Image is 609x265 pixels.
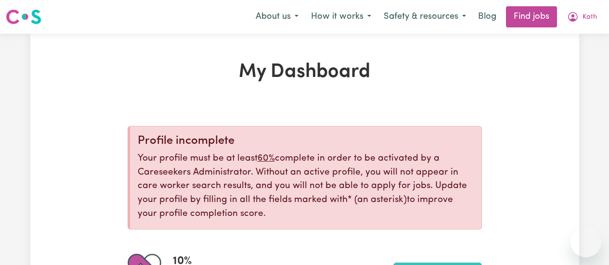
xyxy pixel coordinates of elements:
[561,7,603,27] button: My Account
[377,7,472,27] button: Safety & resources
[138,152,474,221] p: Your profile must be at least complete in order to be activated by a Careseekers Administrator. W...
[138,134,474,148] div: Profile incomplete
[6,6,41,28] a: Careseekers logo
[258,154,275,163] u: 60%
[305,7,377,27] button: How it works
[570,227,601,257] iframe: Button to launch messaging window
[472,6,502,27] a: Blog
[128,61,482,84] h1: My Dashboard
[583,12,597,23] span: Kath
[6,8,41,25] img: Careseekers logo
[348,195,407,204] span: an asterisk
[506,6,557,27] a: Find jobs
[249,7,305,27] button: About us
